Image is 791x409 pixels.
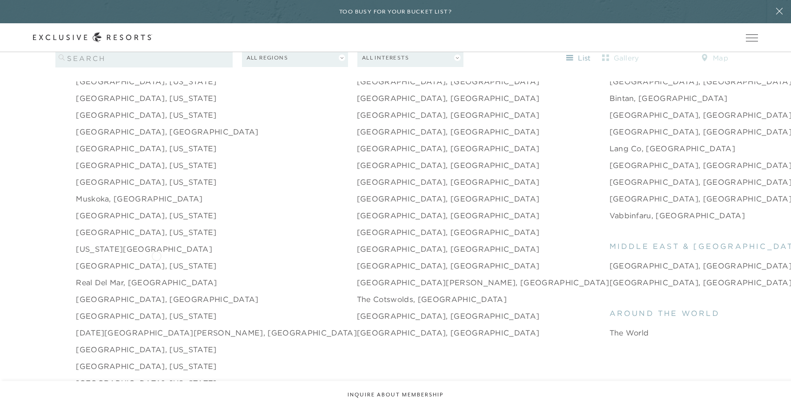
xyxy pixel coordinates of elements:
a: [GEOGRAPHIC_DATA], [US_STATE] [76,260,216,271]
a: [GEOGRAPHIC_DATA], [GEOGRAPHIC_DATA] [357,193,540,204]
a: [DATE][GEOGRAPHIC_DATA][PERSON_NAME], [GEOGRAPHIC_DATA] [76,327,357,338]
a: [US_STATE][GEOGRAPHIC_DATA] [76,243,212,255]
a: [GEOGRAPHIC_DATA], [GEOGRAPHIC_DATA] [76,294,259,305]
a: [GEOGRAPHIC_DATA], [US_STATE] [76,227,216,238]
a: [GEOGRAPHIC_DATA], [US_STATE] [76,377,216,389]
a: Bintan, [GEOGRAPHIC_DATA] [610,93,728,104]
h6: Too busy for your bucket list? [339,7,452,16]
a: Real del Mar, [GEOGRAPHIC_DATA] [76,277,217,288]
a: [GEOGRAPHIC_DATA], [US_STATE] [76,344,216,355]
a: [GEOGRAPHIC_DATA], [US_STATE] [76,160,216,171]
a: [GEOGRAPHIC_DATA], [GEOGRAPHIC_DATA] [357,93,540,104]
a: Lang Co, [GEOGRAPHIC_DATA] [610,143,735,154]
iframe: Qualified Messenger [748,366,791,409]
button: All Interests [357,49,463,67]
a: The Cotswolds, [GEOGRAPHIC_DATA] [357,294,507,305]
a: [GEOGRAPHIC_DATA], [GEOGRAPHIC_DATA] [357,143,540,154]
a: [GEOGRAPHIC_DATA], [US_STATE] [76,210,216,221]
a: [GEOGRAPHIC_DATA], [US_STATE] [76,109,216,121]
button: gallery [600,51,642,66]
a: [GEOGRAPHIC_DATA], [US_STATE] [76,143,216,154]
a: [GEOGRAPHIC_DATA], [GEOGRAPHIC_DATA] [357,327,540,338]
a: [GEOGRAPHIC_DATA], [GEOGRAPHIC_DATA] [357,260,540,271]
a: [GEOGRAPHIC_DATA][PERSON_NAME], [GEOGRAPHIC_DATA] [357,277,610,288]
a: [GEOGRAPHIC_DATA], [GEOGRAPHIC_DATA] [357,176,540,188]
a: [GEOGRAPHIC_DATA], [US_STATE] [76,310,216,322]
button: list [558,51,600,66]
a: [GEOGRAPHIC_DATA], [GEOGRAPHIC_DATA] [357,160,540,171]
a: [GEOGRAPHIC_DATA], [US_STATE] [76,176,216,188]
button: map [694,51,736,66]
a: [GEOGRAPHIC_DATA], [US_STATE] [76,93,216,104]
a: [GEOGRAPHIC_DATA], [GEOGRAPHIC_DATA] [357,227,540,238]
a: [GEOGRAPHIC_DATA], [GEOGRAPHIC_DATA] [357,109,540,121]
span: around the world [610,308,720,319]
a: [GEOGRAPHIC_DATA], [GEOGRAPHIC_DATA] [357,310,540,322]
a: [GEOGRAPHIC_DATA], [GEOGRAPHIC_DATA] [357,243,540,255]
a: [GEOGRAPHIC_DATA], [GEOGRAPHIC_DATA] [357,210,540,221]
input: search [55,49,233,67]
a: Vabbinfaru, [GEOGRAPHIC_DATA] [610,210,745,221]
a: The World [610,327,649,338]
a: Muskoka, [GEOGRAPHIC_DATA] [76,193,202,204]
a: [GEOGRAPHIC_DATA], [GEOGRAPHIC_DATA] [76,126,259,137]
a: [GEOGRAPHIC_DATA], [GEOGRAPHIC_DATA] [357,126,540,137]
button: All Regions [242,49,348,67]
button: Open navigation [746,34,758,41]
a: [GEOGRAPHIC_DATA], [US_STATE] [76,361,216,372]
